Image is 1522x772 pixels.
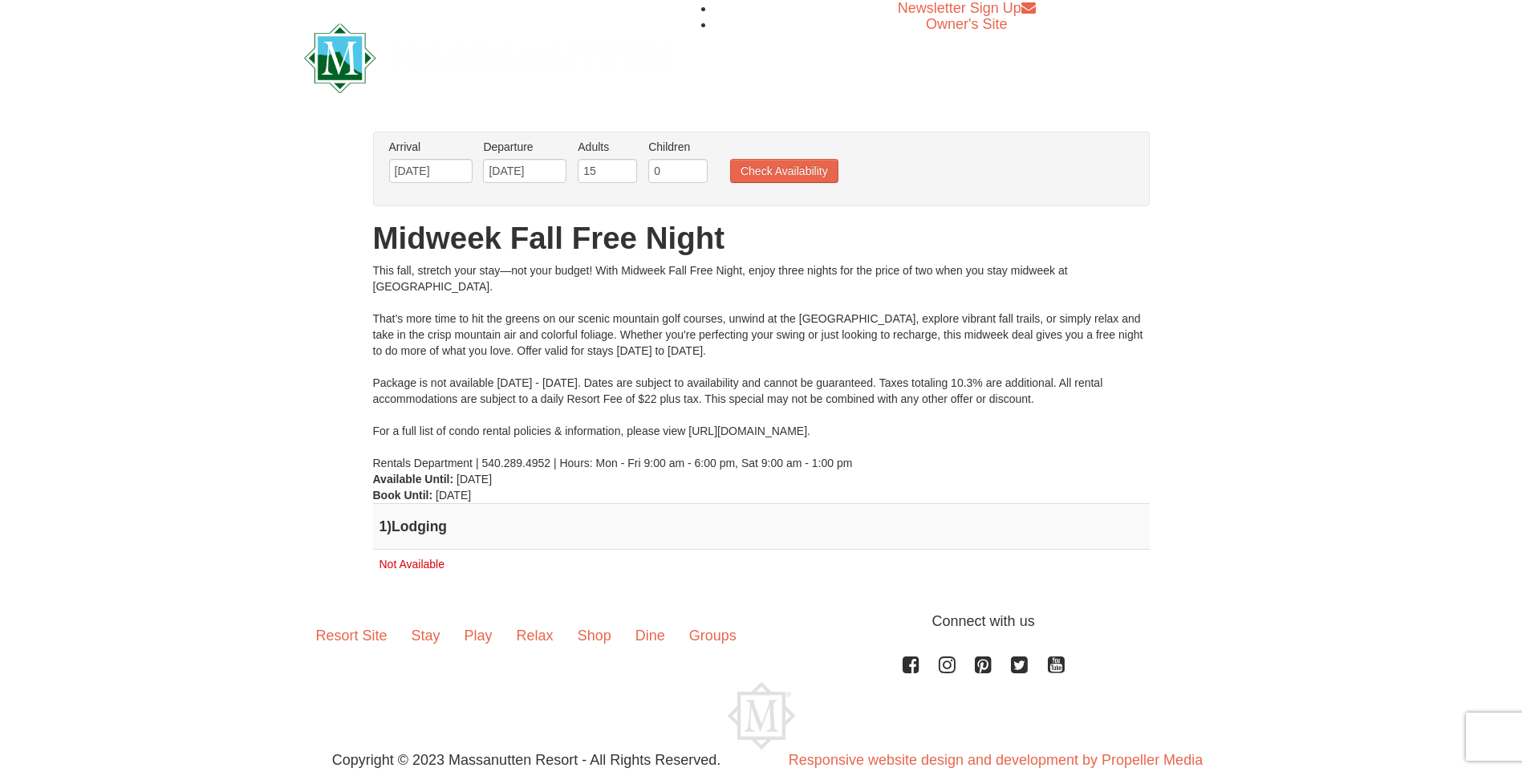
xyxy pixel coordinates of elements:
[566,611,623,660] a: Shop
[505,611,566,660] a: Relax
[373,489,433,502] strong: Book Until:
[389,139,473,155] label: Arrival
[304,611,1219,632] p: Connect with us
[400,611,453,660] a: Stay
[373,222,1150,254] h1: Midweek Fall Free Night
[387,518,392,534] span: )
[648,139,708,155] label: Children
[623,611,677,660] a: Dine
[457,473,492,486] span: [DATE]
[292,750,761,771] p: Copyright © 2023 Massanutten Resort - All Rights Reserved.
[373,473,454,486] strong: Available Until:
[304,37,672,75] a: Massanutten Resort
[453,611,505,660] a: Play
[304,611,400,660] a: Resort Site
[436,489,471,502] span: [DATE]
[483,139,566,155] label: Departure
[730,159,838,183] button: Check Availability
[926,16,1007,32] a: Owner's Site
[379,558,444,571] span: Not Available
[379,518,1143,534] h4: 1 Lodging
[677,611,749,660] a: Groups
[373,262,1150,471] div: This fall, stretch your stay—not your budget! With Midweek Fall Free Night, enjoy three nights fo...
[304,23,672,93] img: Massanutten Resort Logo
[578,139,637,155] label: Adults
[728,682,795,750] img: Massanutten Resort Logo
